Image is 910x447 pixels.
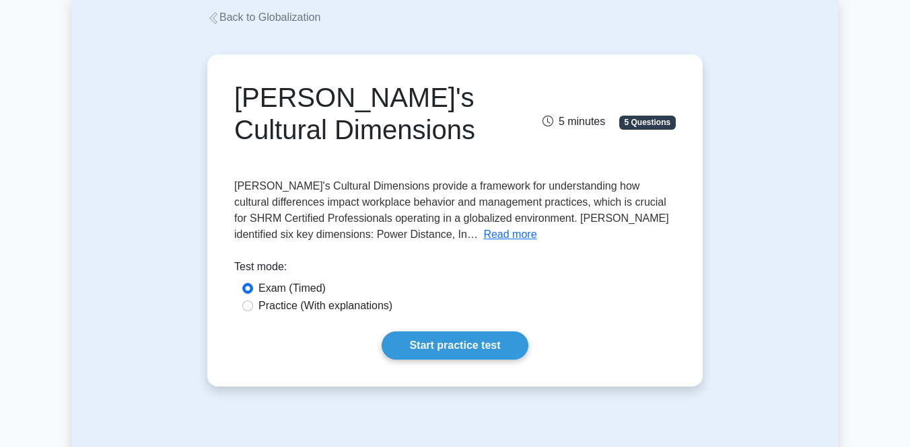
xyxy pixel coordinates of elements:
label: Practice (With explanations) [258,298,392,314]
a: Start practice test [382,331,528,360]
div: Test mode: [234,259,676,280]
span: 5 minutes [542,116,605,127]
span: 5 Questions [619,116,676,129]
a: Back to Globalization [207,11,320,23]
h1: [PERSON_NAME]'s Cultural Dimensions [234,81,523,146]
label: Exam (Timed) [258,280,326,296]
span: [PERSON_NAME]'s Cultural Dimensions provide a framework for understanding how cultural difference... [234,180,669,240]
button: Read more [483,227,536,243]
